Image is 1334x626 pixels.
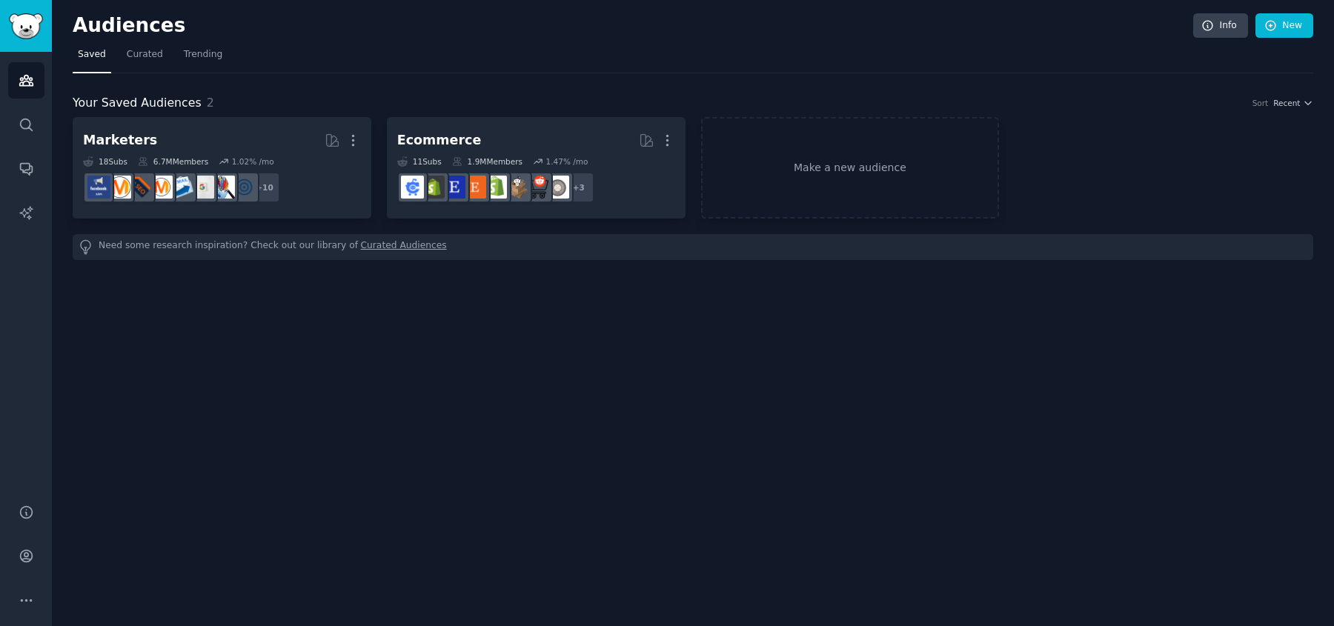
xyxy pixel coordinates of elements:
[1252,98,1269,108] div: Sort
[87,176,110,199] img: FacebookAds
[525,176,548,199] img: ecommerce
[1255,13,1313,39] a: New
[127,48,163,61] span: Curated
[361,239,447,255] a: Curated Audiences
[1273,98,1313,108] button: Recent
[150,176,173,199] img: AskMarketing
[122,43,168,73] a: Curated
[463,176,486,199] img: Etsy
[546,156,588,167] div: 1.47 % /mo
[108,176,131,199] img: content_marketing
[9,13,43,39] img: GummySearch logo
[78,48,106,61] span: Saved
[546,176,569,199] img: ShopifyeCommerce
[138,156,208,167] div: 6.7M Members
[73,43,111,73] a: Saved
[1193,13,1248,39] a: Info
[232,156,274,167] div: 1.02 % /mo
[233,176,256,199] img: OnlineMarketing
[73,117,371,219] a: Marketers18Subs6.7MMembers1.02% /mo+10OnlineMarketingMarketingResearchgoogleadsEmailmarketingAskM...
[207,96,214,110] span: 2
[505,176,528,199] img: dropship
[212,176,235,199] img: MarketingResearch
[401,176,424,199] img: ecommercemarketing
[184,48,222,61] span: Trending
[129,176,152,199] img: bigseo
[83,156,127,167] div: 18 Sub s
[73,234,1313,260] div: Need some research inspiration? Check out our library of
[701,117,1000,219] a: Make a new audience
[1273,98,1300,108] span: Recent
[422,176,445,199] img: reviewmyshopify
[249,172,280,203] div: + 10
[73,14,1193,38] h2: Audiences
[179,43,228,73] a: Trending
[170,176,193,199] img: Emailmarketing
[397,131,482,150] div: Ecommerce
[387,117,686,219] a: Ecommerce11Subs1.9MMembers1.47% /mo+3ShopifyeCommerceecommercedropshipshopifyEtsyEtsySellersrevie...
[563,172,594,203] div: + 3
[397,156,442,167] div: 11 Sub s
[452,156,522,167] div: 1.9M Members
[73,94,202,113] span: Your Saved Audiences
[442,176,465,199] img: EtsySellers
[191,176,214,199] img: googleads
[83,131,157,150] div: Marketers
[484,176,507,199] img: shopify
